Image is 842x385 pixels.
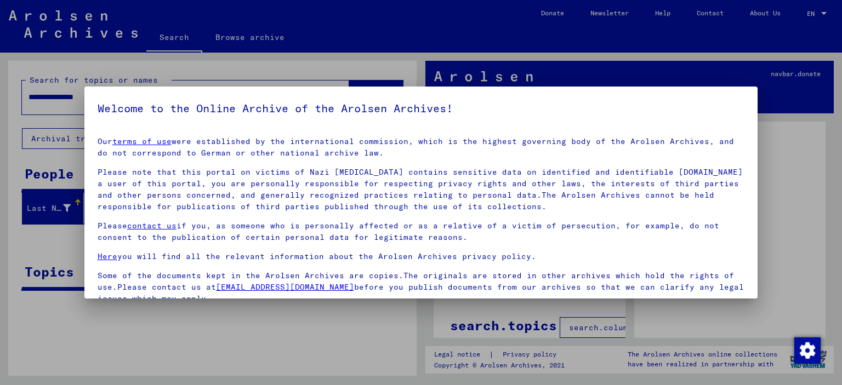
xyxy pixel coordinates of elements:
[98,100,745,117] h5: Welcome to the Online Archive of the Arolsen Archives!
[98,251,117,261] a: Here
[794,337,821,364] img: Change consent
[98,166,745,212] p: Please note that this portal on victims of Nazi [MEDICAL_DATA] contains sensitive data on identif...
[127,221,177,231] a: contact us
[98,220,745,243] p: Please if you, as someone who is personally affected or as a relative of a victim of persecution,...
[112,136,172,146] a: terms of use
[98,136,745,159] p: Our were established by the international commission, which is the highest governing body of the ...
[98,270,745,304] p: Some of the documents kept in the Arolsen Archives are copies.The originals are stored in other a...
[98,251,745,262] p: you will find all the relevant information about the Arolsen Archives privacy policy.
[216,282,354,292] a: [EMAIL_ADDRESS][DOMAIN_NAME]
